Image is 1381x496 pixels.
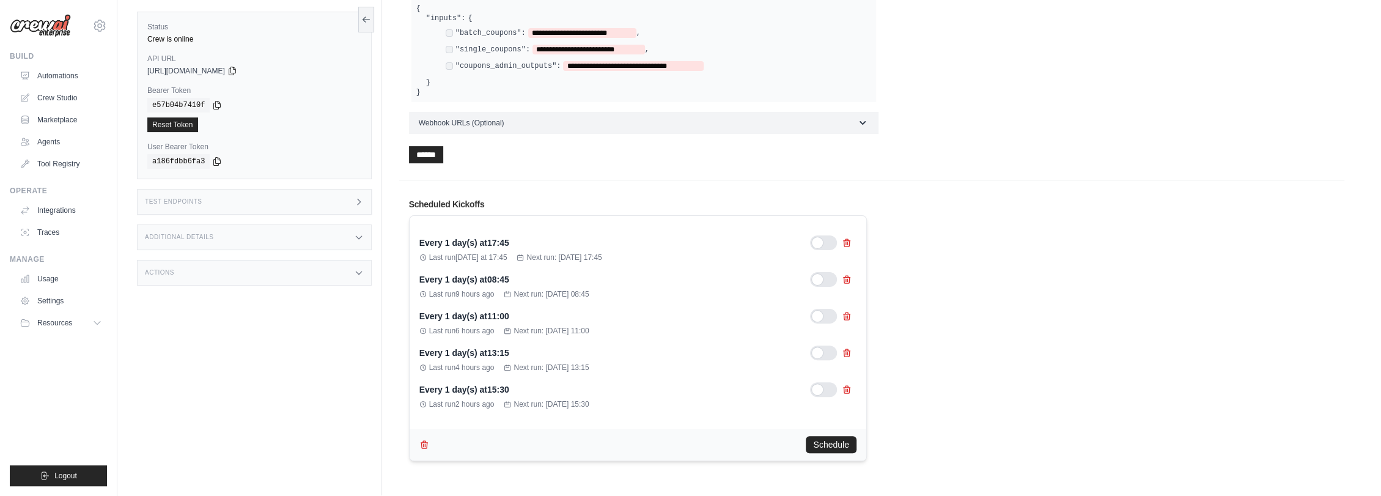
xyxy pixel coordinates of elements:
[15,313,107,333] button: Resources
[15,88,107,108] a: Crew Studio
[145,269,174,276] h3: Actions
[10,465,107,486] button: Logout
[558,253,602,262] time: September 4, 2025 at 17:45 GMT-3
[147,22,361,32] label: Status
[455,327,494,335] time: September 4, 2025 at 11:00 GMT-3
[10,254,107,264] div: Manage
[545,363,589,372] time: September 5, 2025 at 13:15 GMT-3
[487,348,509,358] time: September 4, 2025 at 13:15 GMT-3
[455,61,561,71] label: "coupons_admin_outputs":
[487,311,509,321] time: September 4, 2025 at 11:00 GMT-3
[1320,437,1381,496] div: Widget de chat
[10,51,107,61] div: Build
[487,238,509,248] time: September 4, 2025 at 17:45 GMT-3
[468,13,472,23] span: {
[514,363,589,372] span: Next run:
[426,13,466,23] label: "inputs":
[419,310,509,322] div: Every 1 day(s) at
[545,290,589,298] time: September 5, 2025 at 08:45 GMT-3
[15,201,107,220] a: Integrations
[147,86,361,95] label: Bearer Token
[409,112,878,134] button: Webhook URLs (Optional)
[455,45,530,54] label: "single_coupons":
[145,198,202,205] h3: Test Endpoints
[147,117,198,132] a: Reset Token
[455,400,494,409] time: September 4, 2025 at 15:30 GMT-3
[545,400,589,409] time: September 5, 2025 at 15:30 GMT-3
[514,399,589,409] span: Next run:
[526,253,602,262] span: Next run:
[429,326,495,336] span: Last run
[487,385,509,394] time: September 4, 2025 at 15:30 GMT-3
[429,363,495,372] span: Last run
[429,289,495,299] span: Last run
[147,98,210,113] code: e57b04b7410f
[429,253,507,262] span: Last run
[15,132,107,152] a: Agents
[455,28,526,38] label: "batch_coupons":
[15,66,107,86] a: Automations
[514,289,589,299] span: Next run:
[15,291,107,311] a: Settings
[645,45,649,54] span: ,
[416,88,421,97] span: }
[147,142,361,152] label: User Bearer Token
[145,234,213,241] h3: Additional Details
[426,78,430,87] span: }
[1320,437,1381,496] iframe: Chat Widget
[419,383,509,396] div: Every 1 day(s) at
[147,54,361,64] label: API URL
[455,363,494,372] time: September 4, 2025 at 13:15 GMT-3
[455,253,507,262] time: September 3, 2025 at 17:45 GMT-3
[147,66,225,76] span: [URL][DOMAIN_NAME]
[419,237,509,249] div: Every 1 day(s) at
[37,318,72,328] span: Resources
[455,290,494,298] time: September 4, 2025 at 08:45 GMT-3
[419,118,504,128] span: Webhook URLs (Optional)
[409,198,1335,210] h2: Scheduled Kickoffs
[636,28,641,38] span: ,
[514,326,589,336] span: Next run:
[10,186,107,196] div: Operate
[545,327,589,335] time: September 5, 2025 at 11:00 GMT-3
[15,223,107,242] a: Traces
[15,269,107,289] a: Usage
[429,399,495,409] span: Last run
[806,436,856,453] button: Schedule
[15,110,107,130] a: Marketplace
[416,4,421,13] span: {
[419,273,509,286] div: Every 1 day(s) at
[487,275,509,284] time: September 4, 2025 at 08:45 GMT-3
[419,347,509,359] div: Every 1 day(s) at
[147,154,210,169] code: a186fdbb6fa3
[147,34,361,44] div: Crew is online
[54,471,77,481] span: Logout
[10,14,71,37] img: Logo
[15,154,107,174] a: Tool Registry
